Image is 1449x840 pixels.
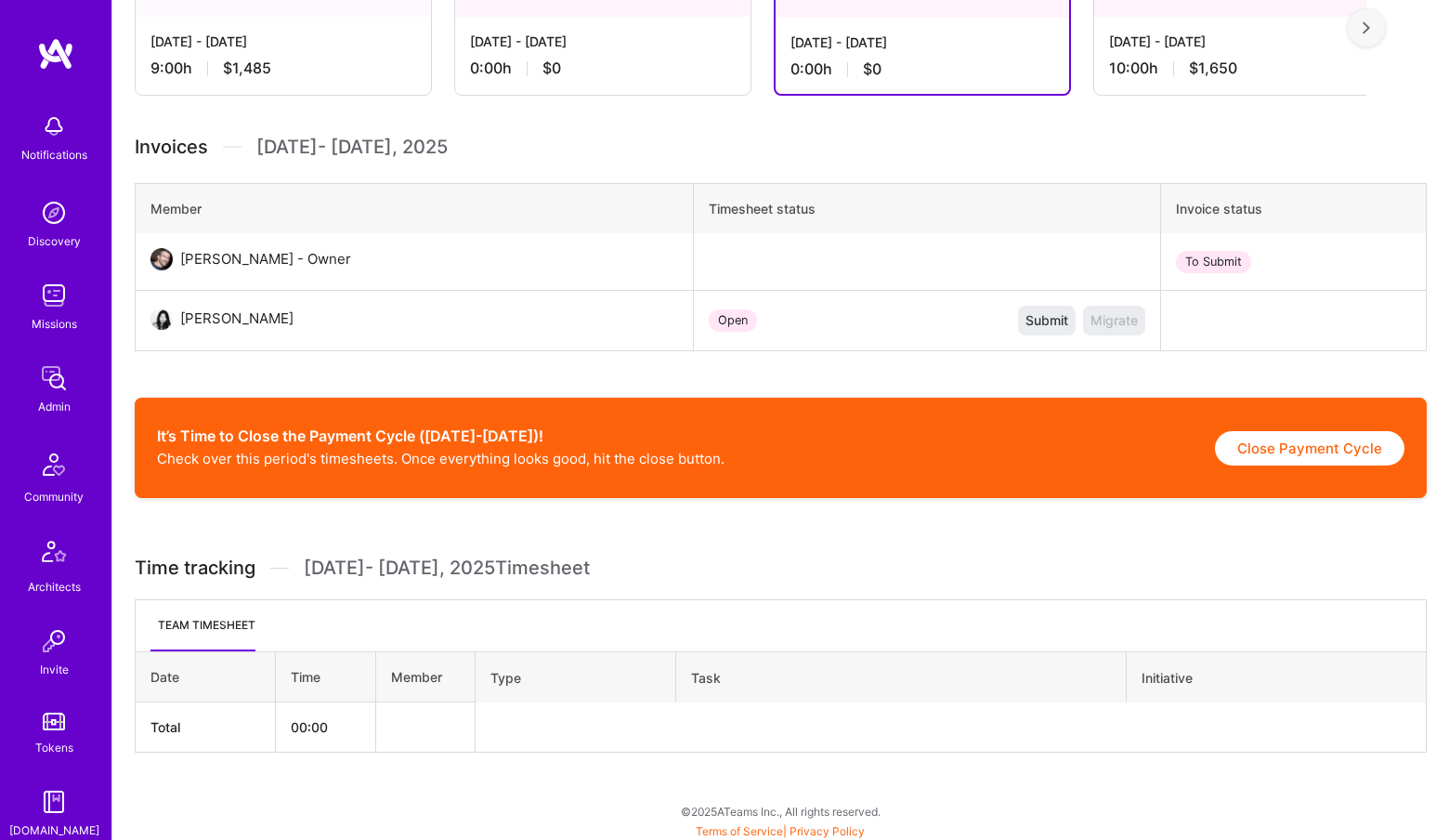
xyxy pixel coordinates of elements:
[790,59,1054,79] div: 0:00 h
[150,615,255,651] li: Team timesheet
[35,277,72,314] img: teamwork
[470,59,736,78] div: 0:00 h
[136,652,276,702] th: Date
[32,532,76,577] img: Architects
[675,652,1126,702] th: Task
[43,713,65,730] img: tokens
[790,33,1054,52] div: [DATE] - [DATE]
[256,133,448,161] span: [DATE] - [DATE] , 2025
[135,557,255,580] span: Time tracking
[693,184,1160,234] th: Timesheet status
[1161,184,1427,234] th: Invoice status
[1109,32,1375,51] div: [DATE] - [DATE]
[150,59,416,78] div: 9:00 h
[1109,59,1375,78] div: 10:00 h
[1189,59,1237,78] span: $1,650
[1363,21,1370,34] img: right
[157,449,724,468] p: Check over this period's timesheets. Once everything looks good, hit the close button.
[863,59,881,79] span: $0
[275,702,375,753] th: 00:00
[111,788,1449,834] div: © 2025 ATeams Inc., All rights reserved.
[35,738,73,757] div: Tokens
[35,360,72,397] img: admin teamwork
[304,557,590,580] span: [DATE] - [DATE] , 2025 Timesheet
[1215,431,1404,466] button: Close Payment Cycle
[275,652,375,702] th: Time
[1126,652,1426,702] th: Initiative
[38,397,71,416] div: Admin
[136,184,694,234] th: Member
[157,427,724,445] h2: It’s Time to Close the Payment Cycle ([DATE]-[DATE])!
[40,660,69,679] div: Invite
[150,308,173,330] img: User Avatar
[135,133,208,161] span: Invoices
[21,145,87,164] div: Notifications
[709,309,757,332] div: Open
[9,820,99,840] div: [DOMAIN_NAME]
[35,194,72,231] img: discovery
[180,308,294,330] div: [PERSON_NAME]
[35,108,72,145] img: bell
[32,442,76,487] img: Community
[37,37,74,71] img: logo
[24,487,84,506] div: Community
[35,783,72,820] img: guide book
[150,248,173,270] img: User Avatar
[1018,306,1076,335] button: Submit
[35,623,72,660] img: Invite
[32,314,77,334] div: Missions
[470,32,736,51] div: [DATE] - [DATE]
[180,248,351,270] div: [PERSON_NAME] - Owner
[1176,251,1251,273] div: To Submit
[223,59,271,78] span: $1,485
[28,577,81,597] div: Architects
[375,652,476,702] th: Member
[150,32,416,51] div: [DATE] - [DATE]
[696,824,865,838] span: |
[28,231,81,251] div: Discovery
[1025,311,1068,330] span: Submit
[542,59,561,78] span: $0
[136,702,276,753] th: Total
[790,824,865,838] a: Privacy Policy
[476,652,676,702] th: Type
[223,133,241,161] img: Divider
[696,824,783,838] a: Terms of Service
